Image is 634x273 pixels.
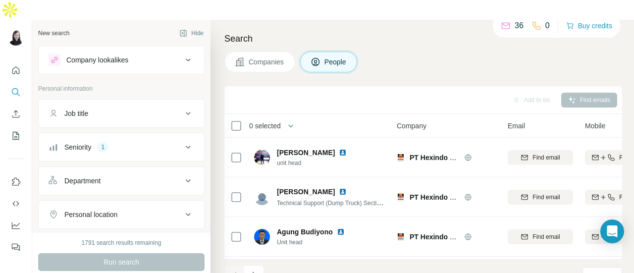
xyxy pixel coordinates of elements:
[8,127,24,145] button: My lists
[66,55,128,65] div: Company lookalikes
[97,143,108,152] div: 1
[64,210,117,219] div: Personal location
[39,102,204,125] button: Job title
[566,19,612,33] button: Buy credits
[224,32,622,46] h4: Search
[397,154,405,162] img: Logo of PT Hexindo Adiperkasa Tbk
[545,20,550,32] p: 0
[532,232,560,241] span: Find email
[38,29,69,38] div: New search
[397,233,405,241] img: Logo of PT Hexindo Adiperkasa Tbk
[585,121,605,131] span: Mobile
[64,142,91,152] div: Seniority
[515,20,524,32] p: 36
[277,159,359,167] span: unit head
[39,203,204,226] button: Personal location
[410,154,501,162] span: PT Hexindo Adiperkasa Tbk
[397,121,426,131] span: Company
[532,193,560,202] span: Find email
[397,193,405,201] img: Logo of PT Hexindo Adiperkasa Tbk
[277,238,357,247] span: Unit head
[410,233,501,241] span: PT Hexindo Adiperkasa Tbk
[508,229,573,244] button: Find email
[249,57,285,67] span: Companies
[8,105,24,123] button: Enrich CSV
[508,190,573,205] button: Find email
[39,135,204,159] button: Seniority1
[8,238,24,256] button: Feedback
[254,150,270,165] img: Avatar
[339,188,347,196] img: LinkedIn logo
[508,121,525,131] span: Email
[254,189,270,205] img: Avatar
[337,228,345,236] img: LinkedIn logo
[64,109,88,118] div: Job title
[8,30,24,46] img: Avatar
[8,83,24,101] button: Search
[600,219,624,243] div: Open Intercom Messenger
[82,238,161,247] div: 1791 search results remaining
[324,57,347,67] span: People
[64,176,101,186] div: Department
[172,26,211,41] button: Hide
[39,169,204,193] button: Department
[249,121,281,131] span: 0 selected
[277,148,335,158] span: [PERSON_NAME]
[410,193,501,201] span: PT Hexindo Adiperkasa Tbk
[8,173,24,191] button: Use Surfe on LinkedIn
[508,150,573,165] button: Find email
[277,199,399,207] span: Technical Support (Dump Truck) Section Head
[8,195,24,213] button: Use Surfe API
[532,153,560,162] span: Find email
[254,229,270,245] img: Avatar
[8,217,24,234] button: Dashboard
[38,84,205,93] p: Personal information
[277,187,335,197] span: [PERSON_NAME]
[8,61,24,79] button: Quick start
[339,149,347,157] img: LinkedIn logo
[277,227,333,237] span: Agung Budiyono
[39,48,204,72] button: Company lookalikes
